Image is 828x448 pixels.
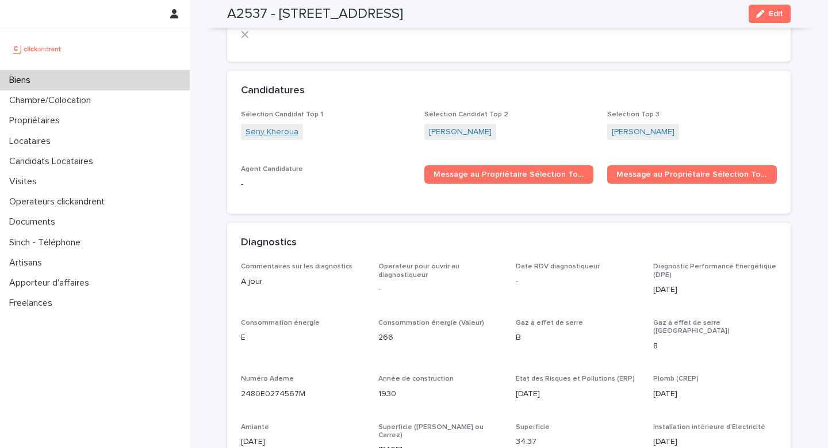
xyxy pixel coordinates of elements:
p: 34.37 [516,436,639,448]
p: E [241,332,365,344]
p: A jour. [241,276,365,288]
p: Apporteur d'affaires [5,278,98,288]
h2: Diagnostics [241,237,297,249]
a: Message au Propriétaire Sélection Top 2 [607,165,777,184]
span: Message au Propriétaire Sélection Top 2 [616,170,768,179]
span: Gaz à effet de serre [516,320,583,326]
span: Agent Candidature [241,166,303,173]
p: B [516,332,639,344]
p: Biens [5,75,40,86]
span: Message au Propriétaire Sélection Top 1 [434,170,585,179]
p: [DATE] [241,436,365,448]
img: UCB0brd3T0yccxBKYDjQ [9,37,65,60]
span: Sélection Candidat Top 1 [241,111,323,118]
p: - [378,284,502,296]
p: Freelances [5,298,62,309]
p: [DATE] [516,388,639,400]
span: Diagnostic Performance Energétique (DPE) [653,263,776,278]
p: 266 [378,332,502,344]
p: Candidats Locataires [5,156,102,167]
p: Sinch - Téléphone [5,237,90,248]
h2: A2537 - [STREET_ADDRESS] [227,6,403,22]
span: Date RDV diagnostiqueur [516,263,600,270]
span: Superficie [516,424,550,431]
span: Numéro Ademe [241,375,294,382]
a: [PERSON_NAME] [429,126,492,138]
span: Installation intérieure d'Electricité [653,424,765,431]
span: Consommation énergie (Valeur) [378,320,484,326]
a: Message au Propriétaire Sélection Top 1 [424,165,594,184]
p: Artisans [5,257,51,268]
h2: Candidatures [241,85,305,97]
span: Commentaires sur les diagnostics [241,263,352,270]
a: [PERSON_NAME] [612,126,674,138]
p: 8 [653,340,777,352]
p: [DATE] [653,388,777,400]
button: Edit [749,5,791,23]
p: Operateurs clickandrent [5,196,114,207]
p: Visites [5,176,46,187]
p: - [241,179,411,191]
p: Propriétaires [5,115,69,126]
p: - [516,276,639,288]
span: Edit [769,10,783,18]
span: Superficie ([PERSON_NAME] ou Carrez) [378,424,484,439]
span: Consommation énergie [241,320,320,326]
p: Locataires [5,136,60,147]
span: Sélection Candidat Top 2 [424,111,508,118]
p: Documents [5,217,64,227]
p: [DATE] [653,284,777,296]
p: 1930 [378,388,502,400]
span: Gaz à effet de serre ([GEOGRAPHIC_DATA]) [653,320,730,335]
span: Selection Top 3 [607,111,660,118]
span: Année de construction [378,375,454,382]
span: Opérateur pour ouvrir au diagnostiqueur [378,263,459,278]
p: [DATE] [653,436,777,448]
span: Plomb (CREP) [653,375,699,382]
span: Amiante [241,424,269,431]
p: 2480E0274567M [241,388,365,400]
a: Seny Kheroua [246,126,298,138]
p: Chambre/Colocation [5,95,100,106]
span: Etat des Risques et Pollutions (ERP) [516,375,635,382]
